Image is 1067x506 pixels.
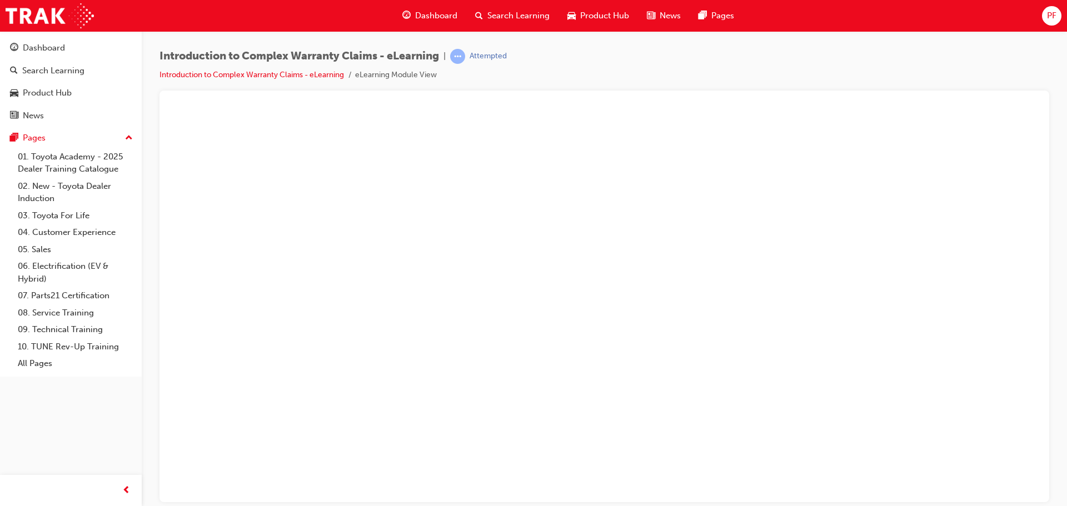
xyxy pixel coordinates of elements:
a: car-iconProduct Hub [559,4,638,27]
span: search-icon [10,66,18,76]
a: 10. TUNE Rev-Up Training [13,338,137,355]
span: guage-icon [10,43,18,53]
a: All Pages [13,355,137,372]
a: 05. Sales [13,241,137,258]
span: Dashboard [415,9,457,22]
a: news-iconNews [638,4,690,27]
a: pages-iconPages [690,4,743,27]
span: Search Learning [487,9,550,22]
div: Product Hub [23,87,72,99]
span: pages-icon [699,9,707,23]
span: | [443,50,446,63]
span: Introduction to Complex Warranty Claims - eLearning [159,50,439,63]
button: DashboardSearch LearningProduct HubNews [4,36,137,128]
span: pages-icon [10,133,18,143]
div: Pages [23,132,46,144]
a: Dashboard [4,38,137,58]
a: 07. Parts21 Certification [13,287,137,304]
span: prev-icon [122,484,131,498]
span: car-icon [567,9,576,23]
span: search-icon [475,9,483,23]
a: guage-iconDashboard [393,4,466,27]
a: 04. Customer Experience [13,224,137,241]
a: 09. Technical Training [13,321,137,338]
a: Product Hub [4,83,137,103]
button: PF [1042,6,1061,26]
a: 03. Toyota For Life [13,207,137,224]
span: news-icon [647,9,655,23]
div: Search Learning [22,64,84,77]
span: news-icon [10,111,18,121]
a: 02. New - Toyota Dealer Induction [13,178,137,207]
span: Pages [711,9,734,22]
div: Attempted [470,51,507,62]
a: Search Learning [4,61,137,81]
a: Introduction to Complex Warranty Claims - eLearning [159,70,344,79]
a: 08. Service Training [13,304,137,322]
span: up-icon [125,131,133,146]
div: Dashboard [23,42,65,54]
span: car-icon [10,88,18,98]
button: Pages [4,128,137,148]
a: search-iconSearch Learning [466,4,559,27]
img: Trak [6,3,94,28]
span: PF [1047,9,1056,22]
li: eLearning Module View [355,69,437,82]
a: 06. Electrification (EV & Hybrid) [13,258,137,287]
span: News [660,9,681,22]
span: Product Hub [580,9,629,22]
span: guage-icon [402,9,411,23]
a: News [4,106,137,126]
div: News [23,109,44,122]
a: 01. Toyota Academy - 2025 Dealer Training Catalogue [13,148,137,178]
span: learningRecordVerb_ATTEMPT-icon [450,49,465,64]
